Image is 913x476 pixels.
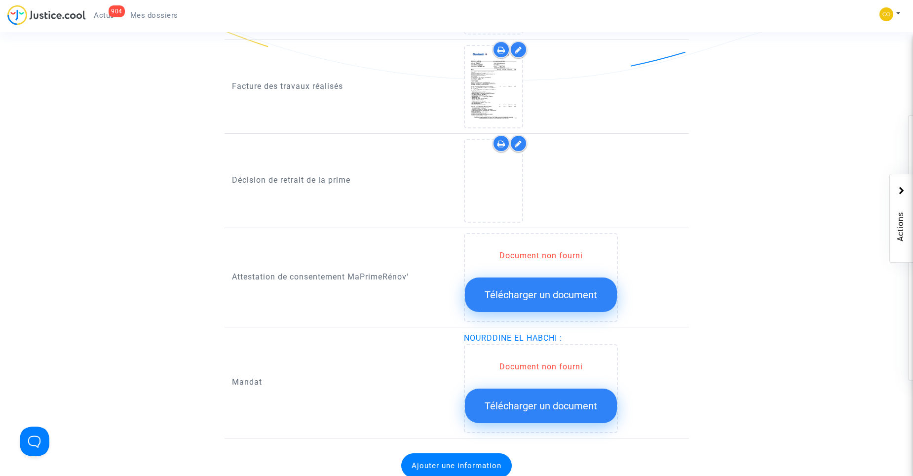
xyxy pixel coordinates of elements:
img: jc-logo.svg [7,5,86,25]
p: Mandat [232,376,450,388]
p: Attestation de consentement MaPrimeRénov' [232,271,450,283]
span: Mes dossiers [130,11,178,20]
div: Document non fourni [465,250,617,262]
div: Document non fourni [465,361,617,373]
div: 904 [109,5,125,17]
span: NOURDDINE EL HABCHI : [464,333,562,343]
p: Décision de retrait de la prime [232,174,450,186]
span: Actions [895,184,907,257]
iframe: Help Scout Beacon - Open [20,427,49,456]
span: Télécharger un document [485,400,597,412]
span: Télécharger un document [485,289,597,301]
p: Facture des travaux réalisés [232,80,450,92]
span: Actus [94,11,114,20]
img: 5a13cfc393247f09c958b2f13390bacc [879,7,893,21]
